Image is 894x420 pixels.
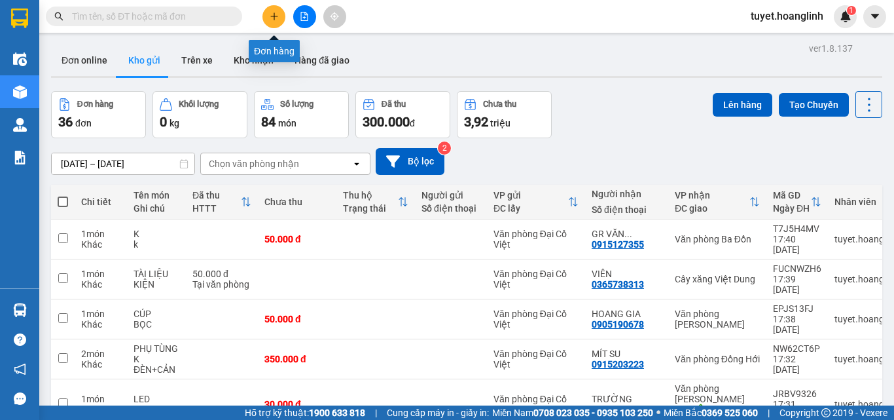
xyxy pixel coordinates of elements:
[223,45,284,76] button: Kho nhận
[14,392,26,405] span: message
[134,319,179,330] div: BỌC
[490,118,510,128] span: triệu
[81,279,120,290] div: Khác
[81,359,120,370] div: Khác
[336,185,415,220] th: Toggle SortBy
[592,349,662,359] div: MÍT SU
[533,408,653,418] strong: 0708 023 035 - 0935 103 250
[134,229,179,239] div: K
[592,404,644,415] div: 0933258689
[773,234,821,255] div: 17:40 [DATE]
[421,203,480,214] div: Số điện thoại
[293,5,316,28] button: file-add
[493,190,568,200] div: VP gửi
[14,334,26,346] span: question-circle
[51,45,118,76] button: Đơn online
[766,185,828,220] th: Toggle SortBy
[134,203,179,214] div: Ghi chú
[493,309,579,330] div: Văn phòng Đại Cồ Việt
[270,12,279,21] span: plus
[375,406,377,420] span: |
[81,269,120,279] div: 1 món
[254,91,349,138] button: Số lượng84món
[779,93,849,117] button: Tạo Chuyến
[493,203,568,214] div: ĐC lấy
[675,274,760,284] div: Cây xăng Việt Dung
[170,118,179,128] span: kg
[675,354,760,364] div: Văn phòng Đồng Hới
[773,263,821,274] div: FUCNWZH6
[493,269,579,290] div: Văn phòng Đại Cồ Việt
[387,406,489,420] span: Cung cấp máy in - giấy in:
[675,190,749,200] div: VP nhận
[457,91,552,138] button: Chưa thu3,92 triệu
[192,190,241,200] div: Đã thu
[300,12,309,21] span: file-add
[592,319,644,330] div: 0905190678
[330,12,339,21] span: aim
[13,151,27,164] img: solution-icon
[11,9,28,28] img: logo-vxr
[280,100,313,109] div: Số lượng
[245,406,365,420] span: Hỗ trợ kỹ thuật:
[14,363,26,375] span: notification
[493,349,579,370] div: Văn phòng Đại Cồ Việt
[284,45,360,76] button: Hàng đã giao
[773,223,821,234] div: T7J5H4MV
[134,269,179,279] div: TÀI LIỆU
[75,118,92,128] span: đơn
[264,399,330,410] div: 30.000 đ
[675,203,749,214] div: ĐC giao
[840,10,851,22] img: icon-new-feature
[376,148,444,175] button: Bộ lọc
[592,309,662,319] div: HOANG GIA
[343,203,398,214] div: Trạng thái
[382,100,406,109] div: Đã thu
[262,5,285,28] button: plus
[264,234,330,244] div: 50.000 đ
[264,314,330,324] div: 50.000 đ
[592,279,644,290] div: 0365738313
[134,404,179,415] div: K
[592,189,662,199] div: Người nhận
[81,394,120,404] div: 1 món
[351,159,362,169] svg: open
[134,354,179,375] div: K ĐÈN+CẢN
[81,309,120,319] div: 1 món
[863,5,886,28] button: caret-down
[410,118,415,128] span: đ
[81,349,120,359] div: 2 món
[773,314,821,335] div: 17:38 [DATE]
[13,52,27,66] img: warehouse-icon
[702,408,758,418] strong: 0369 525 060
[773,389,821,399] div: JRBV9326
[152,91,247,138] button: Khối lượng0kg
[81,197,120,207] div: Chi tiết
[209,157,299,170] div: Chọn văn phòng nhận
[773,343,821,354] div: NW62CT6P
[134,279,179,290] div: KIỆN
[592,394,662,404] div: TRƯỜNG
[58,114,73,130] span: 36
[160,114,167,130] span: 0
[278,118,296,128] span: món
[81,239,120,250] div: Khác
[869,10,881,22] span: caret-down
[309,408,365,418] strong: 1900 633 818
[438,142,451,155] sup: 2
[264,197,330,207] div: Chưa thu
[656,410,660,415] span: ⚪️
[186,185,258,220] th: Toggle SortBy
[592,359,644,370] div: 0915203223
[343,190,398,200] div: Thu hộ
[592,239,644,250] div: 0915127355
[773,203,811,214] div: Ngày ĐH
[249,40,300,62] div: Đơn hàng
[134,343,179,354] div: PHỤ TÙNG
[81,229,120,239] div: 1 món
[493,394,579,415] div: Văn phòng Đại Cồ Việt
[134,239,179,250] div: k
[51,91,146,138] button: Đơn hàng36đơn
[487,185,585,220] th: Toggle SortBy
[675,383,760,404] div: Văn phòng [PERSON_NAME]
